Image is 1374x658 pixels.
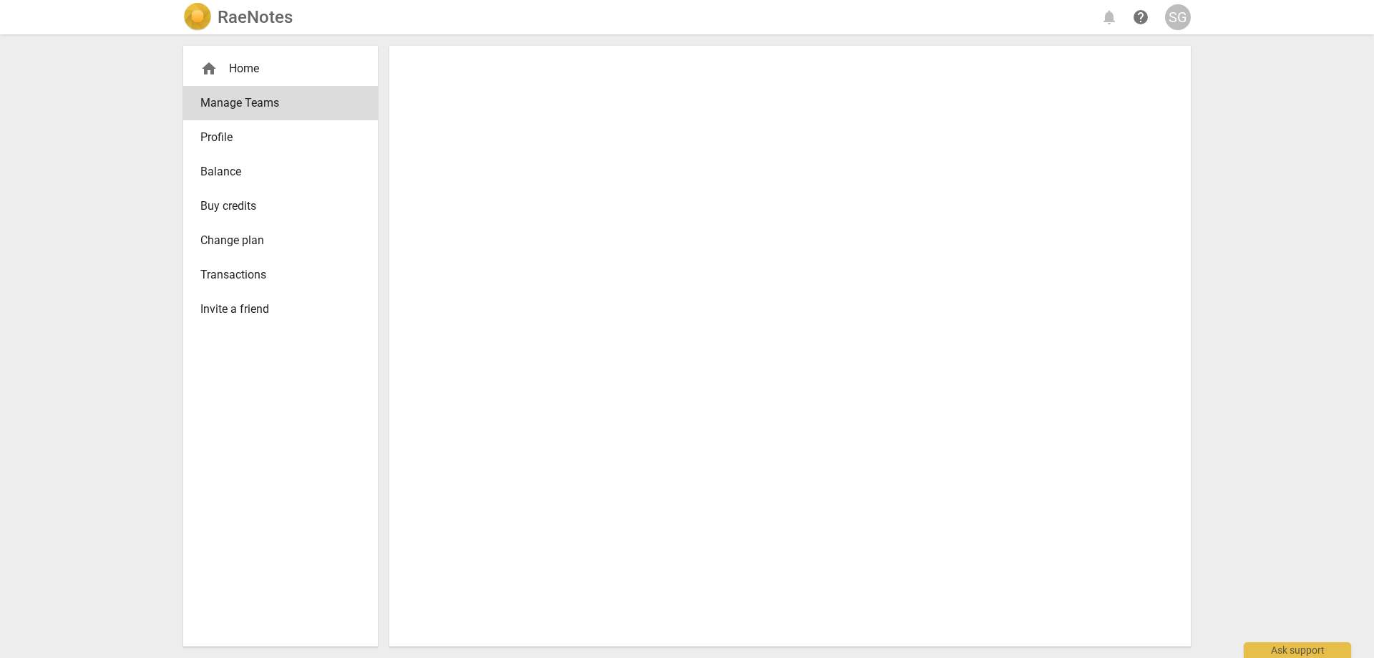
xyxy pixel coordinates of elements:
h2: RaeNotes [218,7,293,27]
a: Profile [183,120,378,155]
span: Buy credits [200,198,349,215]
a: Change plan [183,223,378,258]
span: Change plan [200,232,349,249]
img: Logo [183,3,212,32]
a: Balance [183,155,378,189]
a: Transactions [183,258,378,292]
a: Buy credits [183,189,378,223]
button: SG [1165,4,1191,30]
a: Manage Teams [183,86,378,120]
span: Manage Teams [200,95,349,112]
span: Transactions [200,266,349,284]
div: Ask support [1244,642,1351,658]
span: Profile [200,129,349,146]
span: home [200,60,218,77]
a: LogoRaeNotes [183,3,293,32]
a: Invite a friend [183,292,378,326]
div: Home [200,60,349,77]
span: Balance [200,163,349,180]
span: help [1132,9,1149,26]
a: Help [1128,4,1154,30]
span: Invite a friend [200,301,349,318]
div: Home [183,52,378,86]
